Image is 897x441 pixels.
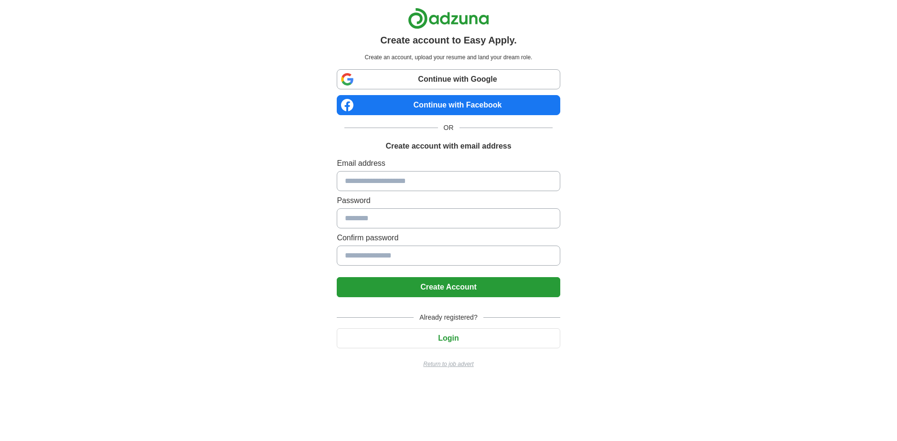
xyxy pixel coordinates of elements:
h1: Create account with email address [385,140,511,152]
span: OR [438,123,459,133]
a: Continue with Facebook [337,95,560,115]
label: Confirm password [337,232,560,244]
a: Login [337,334,560,342]
button: Login [337,328,560,348]
p: Create an account, upload your resume and land your dream role. [339,53,558,62]
img: Adzuna logo [408,8,489,29]
label: Email address [337,158,560,169]
a: Continue with Google [337,69,560,89]
a: Return to job advert [337,360,560,368]
label: Password [337,195,560,206]
h1: Create account to Easy Apply. [380,33,517,47]
span: Already registered? [414,312,483,323]
button: Create Account [337,277,560,297]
